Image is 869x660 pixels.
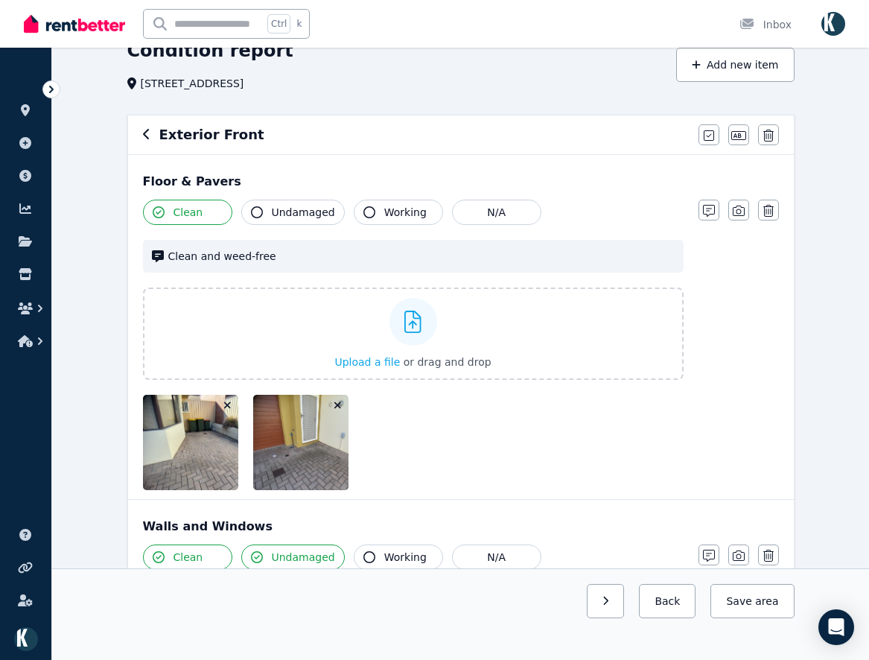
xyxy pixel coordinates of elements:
[296,18,302,30] span: k
[168,249,675,264] span: Clean and weed-free
[452,545,541,570] button: N/A
[821,12,845,36] img: Omid Ferdowsian as trustee for The Ferdowsian Trust
[143,518,779,536] div: Walls and Windows
[143,395,270,490] img: IMG_1426.jpg
[710,584,794,618] button: Save area
[143,173,779,191] div: Floor & Pavers
[253,395,381,490] img: IMG_1425.jpg
[384,550,427,565] span: Working
[334,355,491,369] button: Upload a file or drag and drop
[639,584,695,618] button: Back
[143,545,232,570] button: Clean
[739,17,792,32] div: Inbox
[24,13,125,35] img: RentBetter
[174,205,203,220] span: Clean
[267,14,290,34] span: Ctrl
[159,124,264,145] h6: Exterior Front
[452,200,541,225] button: N/A
[354,545,443,570] button: Working
[272,205,335,220] span: Undamaged
[241,545,345,570] button: Undamaged
[127,39,293,63] h1: Condition report
[174,550,203,565] span: Clean
[354,200,443,225] button: Working
[404,356,491,368] span: or drag and drop
[334,356,400,368] span: Upload a file
[755,594,778,609] span: area
[241,200,345,225] button: Undamaged
[818,609,854,645] div: Open Intercom Messenger
[676,48,795,82] button: Add new item
[141,76,244,91] span: [STREET_ADDRESS]
[143,200,232,225] button: Clean
[384,205,427,220] span: Working
[14,627,38,651] img: Omid Ferdowsian as trustee for The Ferdowsian Trust
[272,550,335,565] span: Undamaged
